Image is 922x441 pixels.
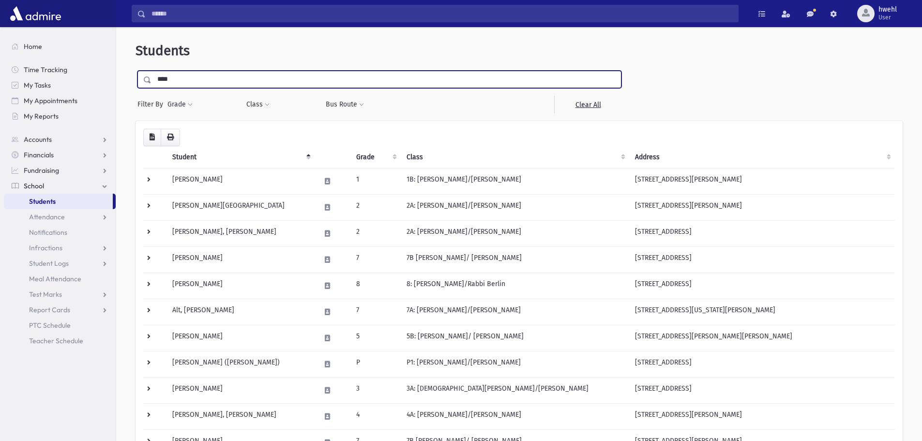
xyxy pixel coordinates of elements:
a: Notifications [4,225,116,240]
span: hwehl [878,6,897,14]
input: Search [146,5,738,22]
a: School [4,178,116,194]
td: [PERSON_NAME], [PERSON_NAME] [166,403,315,429]
button: Print [161,129,180,146]
span: User [878,14,897,21]
a: Attendance [4,209,116,225]
td: [PERSON_NAME] [166,325,315,351]
a: Student Logs [4,256,116,271]
span: Meal Attendance [29,274,81,283]
td: 7 [350,246,401,273]
td: [PERSON_NAME] [166,377,315,403]
th: Address: activate to sort column ascending [629,146,895,168]
td: [STREET_ADDRESS][PERSON_NAME] [629,194,895,220]
td: 2A: [PERSON_NAME]/[PERSON_NAME] [401,194,630,220]
a: Meal Attendance [4,271,116,287]
td: [STREET_ADDRESS] [629,351,895,377]
a: PTC Schedule [4,318,116,333]
span: Test Marks [29,290,62,299]
span: Fundraising [24,166,59,175]
a: Home [4,39,116,54]
span: Attendance [29,213,65,221]
th: Class: activate to sort column ascending [401,146,630,168]
a: Time Tracking [4,62,116,77]
td: 2 [350,194,401,220]
button: Bus Route [325,96,364,113]
span: Financials [24,151,54,159]
span: Students [136,43,190,59]
button: CSV [143,129,161,146]
a: Accounts [4,132,116,147]
td: 7A: [PERSON_NAME]/[PERSON_NAME] [401,299,630,325]
span: Home [24,42,42,51]
td: 1B: [PERSON_NAME]/[PERSON_NAME] [401,168,630,194]
td: [STREET_ADDRESS][PERSON_NAME] [629,168,895,194]
td: Alt, [PERSON_NAME] [166,299,315,325]
span: My Appointments [24,96,77,105]
span: Time Tracking [24,65,67,74]
td: [STREET_ADDRESS] [629,377,895,403]
td: [PERSON_NAME] [166,273,315,299]
span: Filter By [137,99,167,109]
td: [STREET_ADDRESS] [629,273,895,299]
a: Teacher Schedule [4,333,116,349]
span: Notifications [29,228,67,237]
span: School [24,182,44,190]
td: 4 [350,403,401,429]
td: 2 [350,220,401,246]
th: Student: activate to sort column descending [166,146,315,168]
button: Grade [167,96,193,113]
td: 5B: [PERSON_NAME]/ [PERSON_NAME] [401,325,630,351]
td: 8 [350,273,401,299]
td: 7 [350,299,401,325]
td: [STREET_ADDRESS] [629,220,895,246]
img: AdmirePro [8,4,63,23]
td: [PERSON_NAME] [166,246,315,273]
td: 7B [PERSON_NAME]/ [PERSON_NAME] [401,246,630,273]
td: [PERSON_NAME] ([PERSON_NAME]) [166,351,315,377]
span: PTC Schedule [29,321,71,330]
td: [PERSON_NAME], [PERSON_NAME] [166,220,315,246]
a: Students [4,194,113,209]
td: [STREET_ADDRESS] [629,246,895,273]
span: Student Logs [29,259,69,268]
a: My Appointments [4,93,116,108]
span: My Tasks [24,81,51,90]
td: 5 [350,325,401,351]
td: [STREET_ADDRESS][PERSON_NAME] [629,403,895,429]
span: My Reports [24,112,59,121]
a: Financials [4,147,116,163]
a: Infractions [4,240,116,256]
td: [PERSON_NAME][GEOGRAPHIC_DATA] [166,194,315,220]
th: Grade: activate to sort column ascending [350,146,401,168]
span: Accounts [24,135,52,144]
td: [PERSON_NAME] [166,168,315,194]
span: Teacher Schedule [29,336,83,345]
td: 3 [350,377,401,403]
td: [STREET_ADDRESS][PERSON_NAME][PERSON_NAME] [629,325,895,351]
button: Class [246,96,270,113]
span: Infractions [29,243,62,252]
a: My Reports [4,108,116,124]
a: My Tasks [4,77,116,93]
td: 1 [350,168,401,194]
td: 4A: [PERSON_NAME]/[PERSON_NAME] [401,403,630,429]
td: P1: [PERSON_NAME]/[PERSON_NAME] [401,351,630,377]
span: Report Cards [29,305,70,314]
a: Fundraising [4,163,116,178]
td: 8: [PERSON_NAME]/Rabbi Berlin [401,273,630,299]
a: Test Marks [4,287,116,302]
td: P [350,351,401,377]
a: Report Cards [4,302,116,318]
td: 2A: [PERSON_NAME]/[PERSON_NAME] [401,220,630,246]
td: [STREET_ADDRESS][US_STATE][PERSON_NAME] [629,299,895,325]
span: Students [29,197,56,206]
td: 3A: [DEMOGRAPHIC_DATA][PERSON_NAME]/[PERSON_NAME] [401,377,630,403]
a: Clear All [554,96,621,113]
